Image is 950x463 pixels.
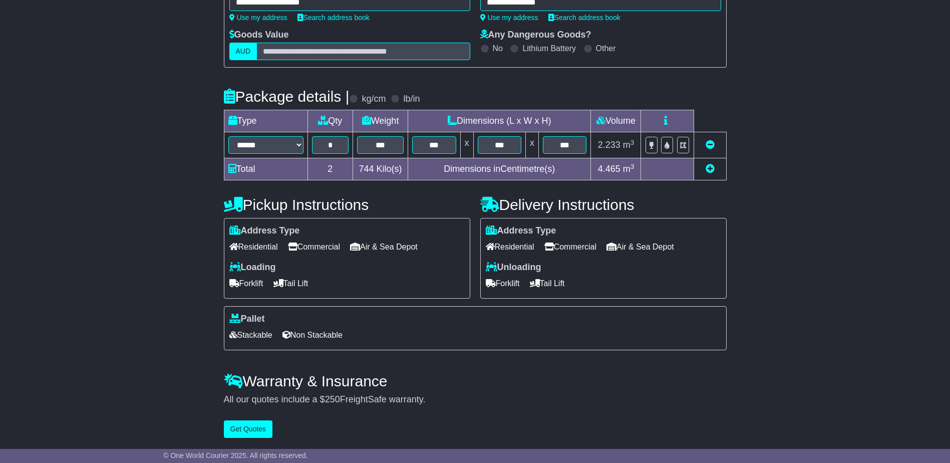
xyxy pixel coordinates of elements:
[630,163,635,170] sup: 3
[282,327,343,343] span: Non Stackable
[224,196,470,213] h4: Pickup Instructions
[486,225,556,237] label: Address Type
[706,140,715,150] a: Remove this item
[408,158,591,180] td: Dimensions in Centimetre(s)
[229,327,272,343] span: Stackable
[224,158,307,180] td: Total
[486,276,520,291] span: Forklift
[623,164,635,174] span: m
[229,43,257,60] label: AUD
[224,110,307,132] td: Type
[596,44,616,53] label: Other
[706,164,715,174] a: Add new item
[229,262,276,273] label: Loading
[229,276,263,291] span: Forklift
[288,239,340,255] span: Commercial
[229,314,265,325] label: Pallet
[548,14,620,22] a: Search address book
[480,14,538,22] a: Use my address
[493,44,503,53] label: No
[229,30,289,41] label: Goods Value
[350,239,418,255] span: Air & Sea Depot
[353,110,408,132] td: Weight
[224,420,273,438] button: Get Quotes
[486,239,534,255] span: Residential
[591,110,641,132] td: Volume
[229,239,278,255] span: Residential
[325,394,340,404] span: 250
[229,14,287,22] a: Use my address
[224,373,727,389] h4: Warranty & Insurance
[598,140,620,150] span: 2.233
[598,164,620,174] span: 4.465
[224,394,727,405] div: All our quotes include a $ FreightSafe warranty.
[359,164,374,174] span: 744
[630,139,635,146] sup: 3
[460,132,473,158] td: x
[362,94,386,105] label: kg/cm
[307,158,353,180] td: 2
[544,239,596,255] span: Commercial
[297,14,370,22] a: Search address book
[403,94,420,105] label: lb/in
[606,239,674,255] span: Air & Sea Depot
[224,88,350,105] h4: Package details |
[623,140,635,150] span: m
[525,132,538,158] td: x
[307,110,353,132] td: Qty
[486,262,541,273] label: Unloading
[480,30,591,41] label: Any Dangerous Goods?
[229,225,300,237] label: Address Type
[408,110,591,132] td: Dimensions (L x W x H)
[353,158,408,180] td: Kilo(s)
[163,451,308,459] span: © One World Courier 2025. All rights reserved.
[522,44,576,53] label: Lithium Battery
[273,276,308,291] span: Tail Lift
[480,196,727,213] h4: Delivery Instructions
[530,276,565,291] span: Tail Lift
